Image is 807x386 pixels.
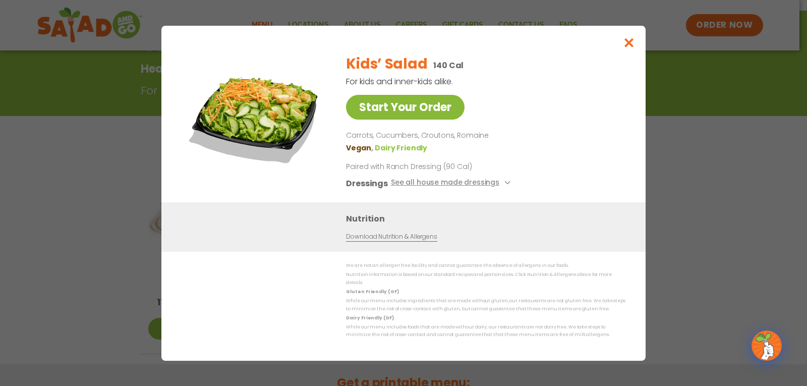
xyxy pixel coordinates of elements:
p: 140 Cal [433,59,464,72]
a: Download Nutrition & Allergens [346,232,437,241]
h3: Nutrition [346,212,630,225]
p: For kids and inner-kids alike. [346,75,573,88]
p: While our menu includes ingredients that are made without gluten, our restaurants are not gluten ... [346,297,625,313]
p: While our menu includes foods that are made without dairy, our restaurants are not dairy free. We... [346,323,625,339]
a: Start Your Order [346,95,465,120]
button: See all house made dressings [391,177,513,189]
li: Vegan [346,142,375,153]
li: Dairy Friendly [375,142,429,153]
strong: Dairy Friendly (DF) [346,314,393,320]
button: Close modal [613,26,646,60]
p: We are not an allergen free facility and cannot guarantee the absence of allergens in our foods. [346,262,625,269]
strong: Gluten Friendly (GF) [346,289,398,295]
p: Paired with Ranch Dressing (90 Cal) [346,161,533,172]
img: wpChatIcon [753,332,781,360]
h3: Dressings [346,177,388,189]
img: Featured product photo for Kids’ Salad [184,46,325,187]
p: Carrots, Cucumbers, Croutons, Romaine [346,130,621,142]
p: Nutrition information is based on our standard recipes and portion sizes. Click Nutrition & Aller... [346,271,625,287]
h2: Kids’ Salad [346,53,427,75]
